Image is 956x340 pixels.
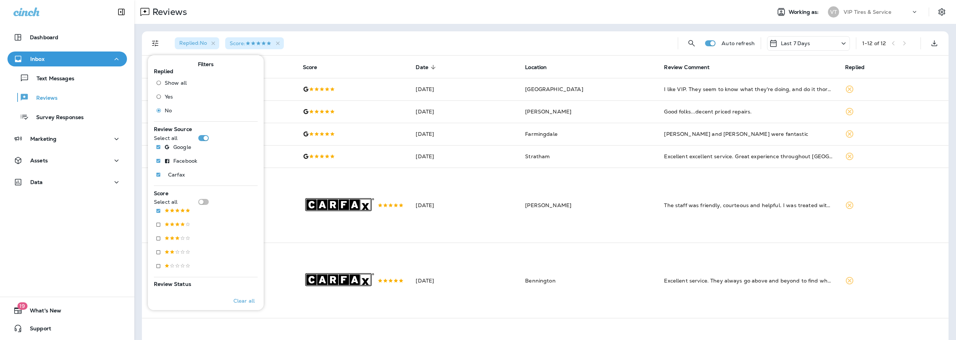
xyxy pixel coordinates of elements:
span: Replied : No [179,40,207,46]
button: Data [7,175,127,190]
span: Filters [198,61,214,68]
p: Select all [154,135,177,141]
div: VT [828,6,839,18]
span: Show all [165,80,187,86]
span: Replied [154,68,173,75]
div: 1 - 12 of 12 [862,40,886,46]
button: Filters [148,36,163,51]
button: 19What's New [7,303,127,318]
button: Export as CSV [927,36,942,51]
button: Clear all [230,291,258,310]
p: Google [173,144,191,150]
button: Settings [935,5,949,19]
p: Reviews [29,95,58,102]
td: [DATE] [410,243,519,318]
p: Text Messages [29,75,74,82]
span: Score [303,64,327,71]
div: Score:5 Stars [225,37,284,49]
span: Stratham [525,153,550,160]
button: Support [7,321,127,336]
button: Text Messages [7,70,127,86]
span: Score : [230,40,271,47]
span: What's New [22,308,61,316]
td: [DATE] [410,78,519,100]
button: Search Reviews [684,36,699,51]
span: Review Source [154,126,192,132]
p: Assets [30,157,48,163]
p: Last 7 Days [781,40,810,46]
p: Facebook [173,158,197,164]
div: Excellent service. They always go above and beyond to find what is going wrong with my car. Amazi... [664,277,833,284]
div: Good folks...decent priced repairs. [664,108,833,115]
p: Reviews [149,6,187,18]
p: Select all [154,199,177,205]
span: [PERSON_NAME] [525,202,571,209]
div: Replied:No [175,37,219,49]
span: Bennington [525,277,555,284]
span: Date [416,64,428,71]
span: Farmingdale [525,131,558,137]
span: Score [154,190,168,197]
div: The staff was friendly, courteous and helpful. I was treated with respect. I would recommend them... [664,202,833,209]
button: Dashboard [7,30,127,45]
td: [DATE] [410,123,519,145]
span: [PERSON_NAME] [525,108,571,115]
span: Review Comment [664,64,710,71]
p: Survey Responses [29,114,84,121]
p: Clear all [233,298,255,304]
span: Review Comment [664,64,719,71]
td: [DATE] [410,168,519,243]
button: Collapse Sidebar [111,4,132,19]
button: Assets [7,153,127,168]
div: Filters [148,51,264,310]
span: Score [303,64,317,71]
span: Review Status [154,281,191,287]
p: Carfax [168,172,185,178]
span: Location [525,64,547,71]
span: Location [525,64,556,71]
p: Marketing [30,136,56,142]
p: Inbox [30,56,44,62]
span: [GEOGRAPHIC_DATA] [525,86,583,93]
span: Yes [165,94,173,100]
button: Inbox [7,52,127,66]
td: [DATE] [410,100,519,123]
span: Working as: [789,9,820,15]
button: Marketing [7,131,127,146]
p: Auto refresh [721,40,755,46]
p: VIP Tires & Service [844,9,891,15]
button: Reviews [7,90,127,105]
p: Dashboard [30,34,58,40]
span: Support [22,325,51,334]
button: Survey Responses [7,109,127,125]
span: Replied [845,64,865,71]
div: Excellent excellent service. Great experience throughout Jordan was very accommodating all the wa... [664,153,833,160]
div: I like VIP. They seem to know what they're doing, and do it thoroughly. They're well-organized an... [664,85,833,93]
span: 19 [17,302,27,310]
div: Jacob and gracie were fantastic [664,130,833,138]
span: Date [416,64,438,71]
p: Data [30,179,43,185]
span: Replied [845,64,874,71]
td: [DATE] [410,145,519,168]
span: No [165,107,172,113]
